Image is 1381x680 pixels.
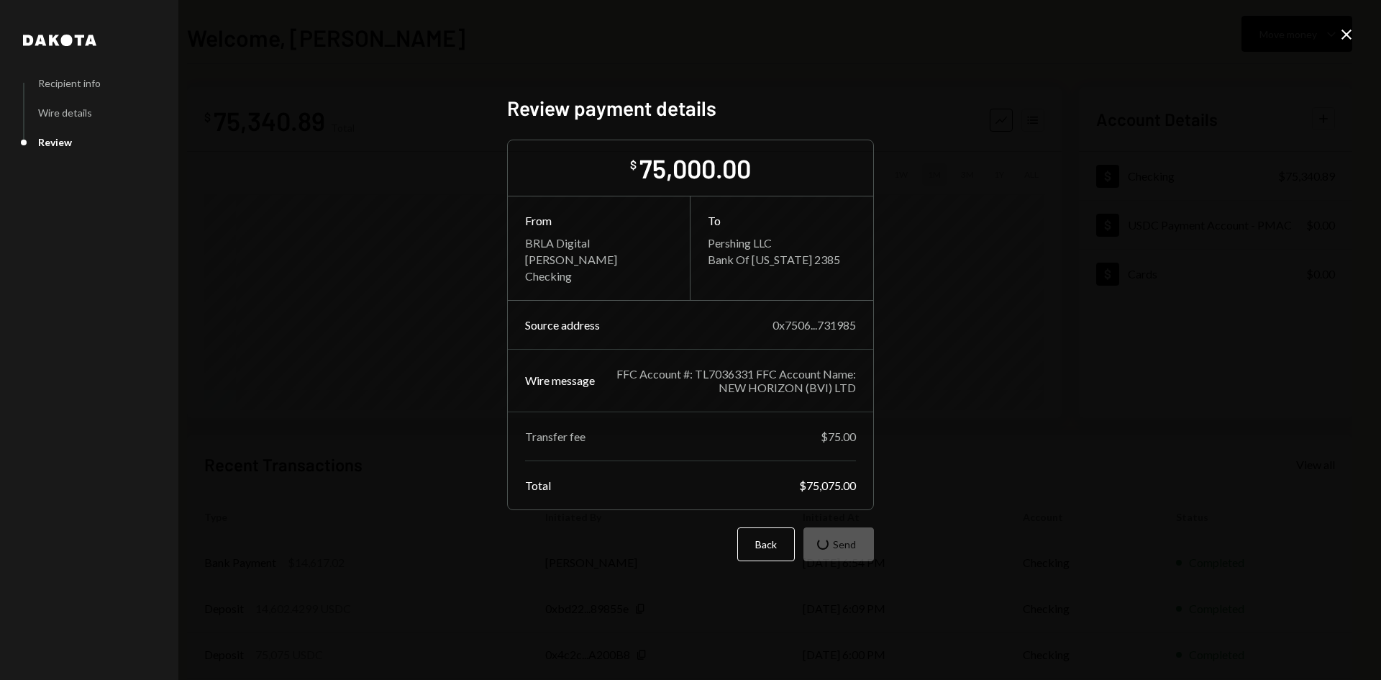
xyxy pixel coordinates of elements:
div: Recipient info [38,77,101,89]
div: FFC Account #: TL7036331 FFC Account Name: NEW HORIZON (BVI) LTD [612,367,856,394]
div: Wire message [525,373,595,387]
div: To [708,214,856,227]
div: Bank Of [US_STATE] 2385 [708,253,856,266]
div: $75.00 [821,430,856,443]
div: 75,000.00 [639,152,751,184]
div: From [525,214,673,227]
div: Wire details [38,106,92,119]
div: BRLA Digital [525,236,673,250]
div: Pershing LLC [708,236,856,250]
div: $75,075.00 [799,479,856,492]
div: Checking [525,269,673,283]
div: Review [38,136,72,148]
div: Transfer fee [525,430,585,443]
button: Back [737,527,795,561]
h2: Review payment details [507,94,874,122]
div: $ [630,158,637,172]
div: Source address [525,318,600,332]
div: Total [525,479,551,492]
div: 0x7506...731985 [772,318,856,332]
div: [PERSON_NAME] [525,253,673,266]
